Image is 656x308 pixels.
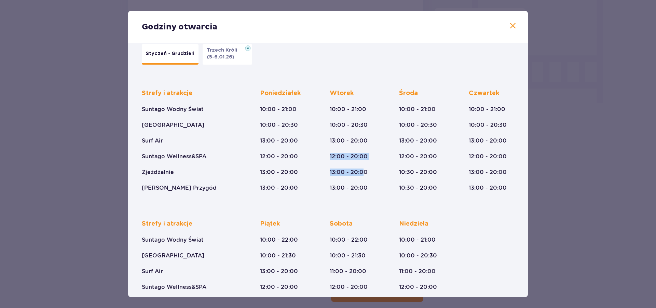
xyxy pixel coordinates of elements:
[330,236,368,244] p: 10:00 - 22:00
[330,252,366,259] p: 10:00 - 21:30
[207,47,241,54] p: Trzech Króli
[260,121,298,129] p: 10:00 - 20:30
[142,121,204,129] p: [GEOGRAPHIC_DATA]
[260,106,297,113] p: 10:00 - 21:00
[142,22,217,32] p: Godziny otwarcia
[260,184,298,192] p: 13:00 - 20:00
[260,268,298,275] p: 13:00 - 20:00
[260,153,298,160] p: 12:00 - 20:00
[142,44,199,65] button: Styczeń - Grudzień
[399,236,436,244] p: 10:00 - 21:00
[399,220,428,228] p: Niedziela
[260,169,298,176] p: 13:00 - 20:00
[142,89,192,97] p: Strefy i atrakcje
[142,137,163,145] p: Surf Air
[399,89,418,97] p: Środa
[260,137,298,145] p: 13:00 - 20:00
[469,169,507,176] p: 13:00 - 20:00
[399,169,437,176] p: 10:30 - 20:00
[142,106,204,113] p: Suntago Wodny Świat
[399,252,437,259] p: 10:00 - 20:30
[469,106,505,113] p: 10:00 - 21:00
[260,220,280,228] p: Piątek
[207,54,234,61] p: (5-6.01.26)
[330,106,366,113] p: 10:00 - 21:00
[142,220,192,228] p: Strefy i atrakcje
[399,137,437,145] p: 13:00 - 20:00
[142,236,204,244] p: Suntago Wodny Świat
[399,106,436,113] p: 10:00 - 21:00
[330,153,368,160] p: 12:00 - 20:00
[330,184,368,192] p: 13:00 - 20:00
[330,137,368,145] p: 13:00 - 20:00
[399,121,437,129] p: 10:00 - 20:30
[330,268,366,275] p: 11:00 - 20:00
[142,283,206,291] p: Suntago Wellness&SPA
[399,268,436,275] p: 11:00 - 20:00
[142,268,163,275] p: Surf Air
[469,121,507,129] p: 10:00 - 20:30
[330,283,368,291] p: 12:00 - 20:00
[260,252,296,259] p: 10:00 - 21:30
[330,220,353,228] p: Sobota
[203,44,252,65] button: Trzech Króli(5-6.01.26)
[469,137,507,145] p: 13:00 - 20:00
[260,89,301,97] p: Poniedziałek
[142,252,204,259] p: [GEOGRAPHIC_DATA]
[142,153,206,160] p: Suntago Wellness&SPA
[469,89,499,97] p: Czwartek
[469,153,507,160] p: 12:00 - 20:00
[260,236,298,244] p: 10:00 - 22:00
[330,169,368,176] p: 13:00 - 20:00
[330,89,354,97] p: Wtorek
[399,153,437,160] p: 12:00 - 20:00
[142,169,174,176] p: Zjeżdżalnie
[146,50,194,57] p: Styczeń - Grudzień
[260,283,298,291] p: 12:00 - 20:00
[142,184,217,192] p: [PERSON_NAME] Przygód
[469,184,507,192] p: 13:00 - 20:00
[399,283,437,291] p: 12:00 - 20:00
[330,121,368,129] p: 10:00 - 20:30
[399,184,437,192] p: 10:30 - 20:00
